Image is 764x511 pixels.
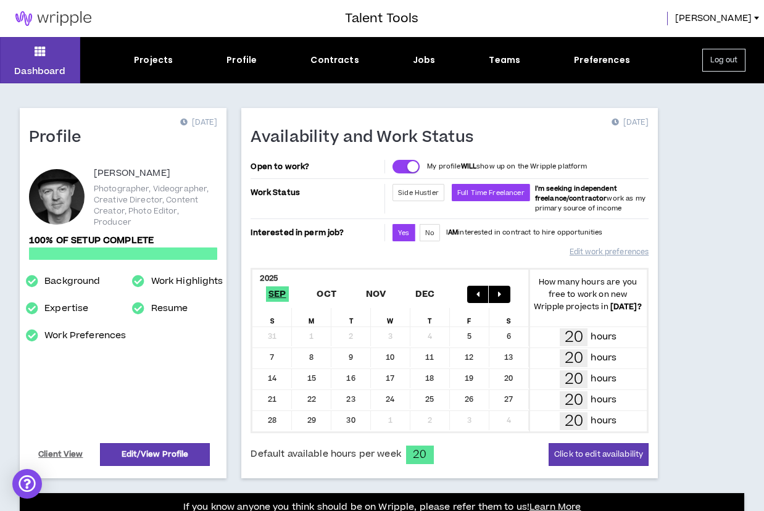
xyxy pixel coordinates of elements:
span: No [425,228,434,238]
p: Interested in perm job? [251,224,382,241]
p: hours [591,393,617,407]
p: [DATE] [612,117,649,129]
h1: Availability and Work Status [251,128,483,147]
span: Nov [363,286,389,302]
div: Teams [489,54,520,67]
button: Click to edit availability [549,443,649,466]
div: Profile [226,54,257,67]
b: 2025 [260,273,278,284]
div: Open Intercom Messenger [12,469,42,499]
strong: AM [448,228,458,237]
p: [DATE] [180,117,217,129]
div: S [489,308,529,326]
p: hours [591,330,617,344]
h1: Profile [29,128,91,147]
div: Projects [134,54,173,67]
p: Open to work? [251,162,382,172]
p: My profile show up on the Wripple platform [427,162,587,172]
p: hours [591,414,617,428]
a: Client View [36,444,85,465]
div: W [371,308,410,326]
p: [PERSON_NAME] [94,166,170,181]
a: Work Highlights [151,274,223,289]
div: T [331,308,371,326]
p: hours [591,351,617,365]
p: Work Status [251,184,382,201]
strong: WILL [461,162,477,171]
div: F [450,308,489,326]
div: John W. [29,169,85,225]
div: Preferences [574,54,630,67]
div: Jobs [413,54,436,67]
span: work as my primary source of income [535,184,646,213]
div: M [292,308,331,326]
a: Background [44,274,100,289]
h3: Talent Tools [345,9,418,28]
p: How many hours are you free to work on new Wripple projects in [529,276,647,313]
button: Log out [702,49,745,72]
p: Dashboard [14,65,65,78]
p: 100% of setup complete [29,234,217,247]
span: Default available hours per week [251,447,401,461]
a: Edit work preferences [570,241,649,263]
a: Work Preferences [44,328,126,343]
span: [PERSON_NAME] [675,12,752,25]
b: [DATE] ? [610,301,642,312]
div: S [252,308,292,326]
p: hours [591,372,617,386]
a: Expertise [44,301,88,316]
span: Dec [413,286,438,302]
p: Photographer, Videographer, Creative Director, Content Creator, Photo Editor, Producer [94,183,217,228]
a: Resume [151,301,188,316]
span: Side Hustler [398,188,439,197]
div: T [410,308,450,326]
p: I interested in contract to hire opportunities [446,228,603,238]
b: I'm seeking independent freelance/contractor [535,184,617,203]
a: Edit/View Profile [100,443,210,466]
div: Contracts [310,54,359,67]
span: Oct [314,286,339,302]
span: Yes [398,228,409,238]
span: Sep [266,286,289,302]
